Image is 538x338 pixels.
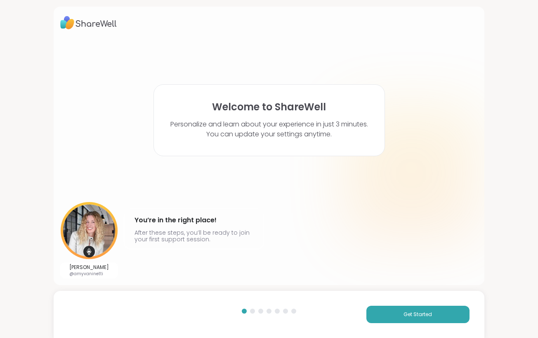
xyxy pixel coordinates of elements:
[212,101,326,113] h1: Welcome to ShareWell
[403,311,432,318] span: Get Started
[134,229,253,243] p: After these steps, you’ll be ready to join your first support session.
[134,214,253,227] h4: You’re in the right place!
[69,264,109,271] p: [PERSON_NAME]
[83,246,95,257] img: mic icon
[366,306,470,323] button: Get Started
[170,119,368,139] p: Personalize and learn about your experience in just 3 minutes. You can update your settings anytime.
[60,13,117,32] img: ShareWell Logo
[61,202,118,259] img: User image
[69,271,109,277] p: @amyvaninetti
